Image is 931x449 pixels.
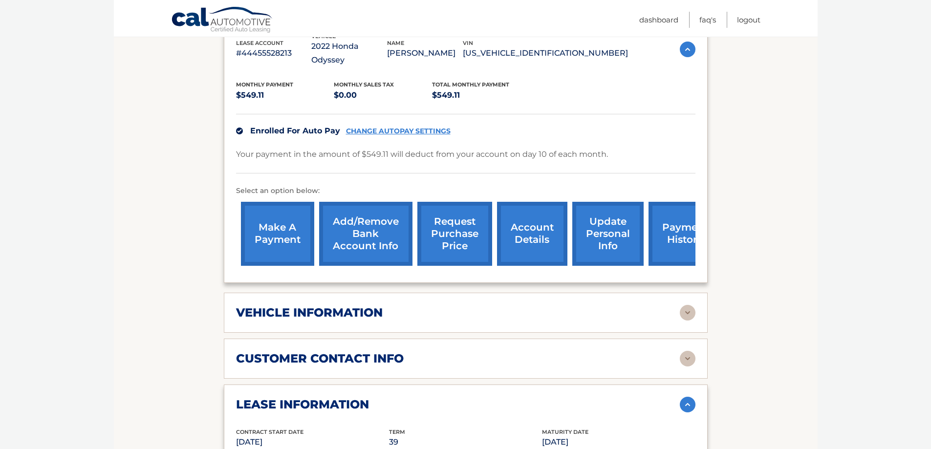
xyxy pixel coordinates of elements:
a: payment history [649,202,722,266]
img: accordion-rest.svg [680,305,695,321]
p: 2022 Honda Odyssey [311,40,387,67]
p: #44455528213 [236,46,312,60]
img: accordion-rest.svg [680,351,695,366]
h2: lease information [236,397,369,412]
p: $549.11 [432,88,530,102]
img: accordion-active.svg [680,42,695,57]
a: CHANGE AUTOPAY SETTINGS [346,127,451,135]
a: Add/Remove bank account info [319,202,412,266]
a: account details [497,202,567,266]
p: [US_VEHICLE_IDENTIFICATION_NUMBER] [463,46,628,60]
p: Your payment in the amount of $549.11 will deduct from your account on day 10 of each month. [236,148,608,161]
span: name [387,40,404,46]
span: Total Monthly Payment [432,81,509,88]
span: Contract Start Date [236,428,303,435]
a: FAQ's [699,12,716,28]
h2: vehicle information [236,305,383,320]
a: Logout [737,12,760,28]
span: Enrolled For Auto Pay [250,126,340,135]
a: update personal info [572,202,644,266]
a: request purchase price [417,202,492,266]
img: check.svg [236,128,243,134]
a: make a payment [241,202,314,266]
p: [PERSON_NAME] [387,46,463,60]
h2: customer contact info [236,351,404,366]
span: Monthly sales Tax [334,81,394,88]
span: Maturity Date [542,428,588,435]
p: 39 [389,435,542,449]
a: Cal Automotive [171,6,274,35]
p: [DATE] [542,435,695,449]
img: accordion-active.svg [680,397,695,412]
a: Dashboard [639,12,678,28]
p: $549.11 [236,88,334,102]
span: vin [463,40,473,46]
p: Select an option below: [236,185,695,197]
span: Term [389,428,405,435]
span: Monthly Payment [236,81,293,88]
p: $0.00 [334,88,432,102]
span: lease account [236,40,283,46]
p: [DATE] [236,435,389,449]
